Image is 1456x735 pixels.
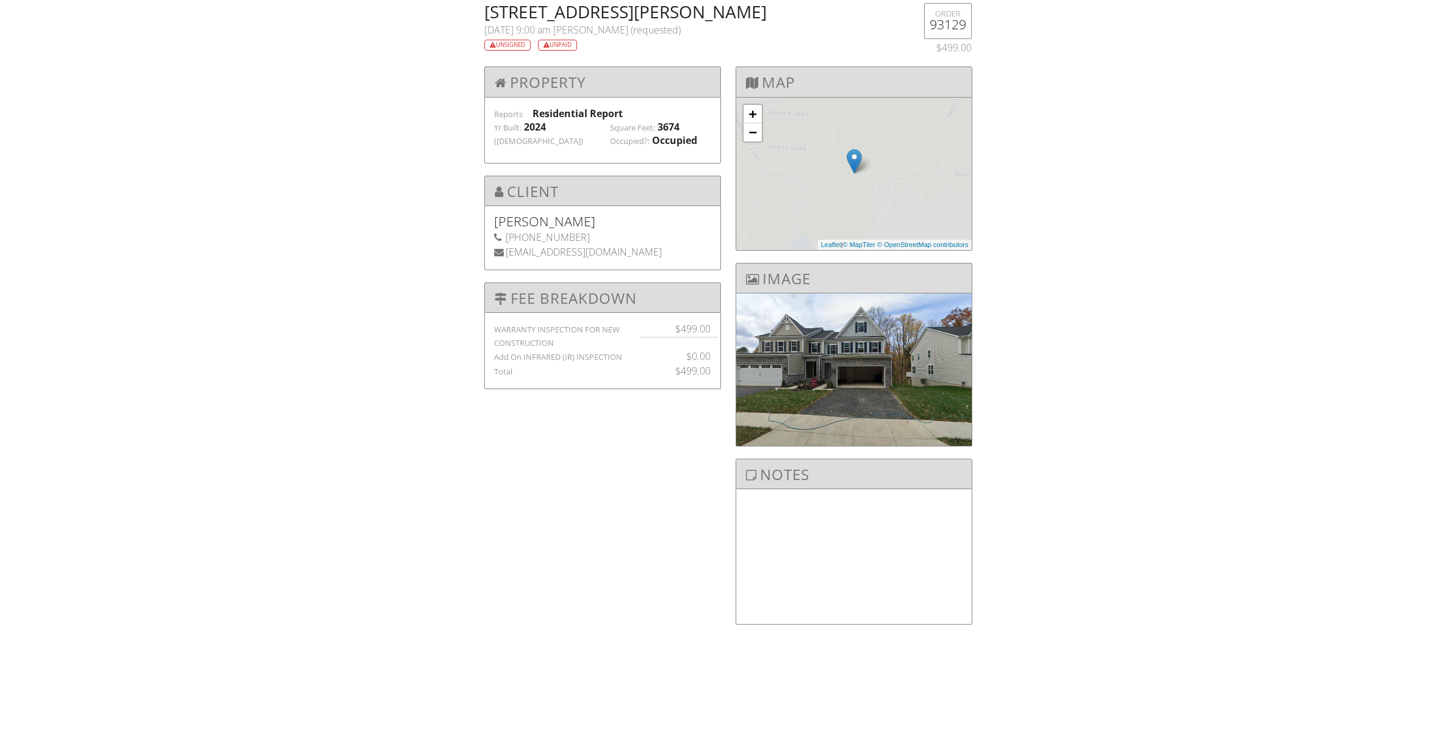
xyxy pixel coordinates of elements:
label: Add On INFRARED (IR) INSPECTION [494,351,622,362]
span: [DATE] 9:00 am [484,23,551,37]
div: Unsigned [484,40,531,51]
label: ([DEMOGRAPHIC_DATA]) [494,136,583,147]
h3: Property [485,67,720,97]
h5: 93129 [930,18,966,30]
label: Reports [494,109,523,120]
div: [EMAIL_ADDRESS][DOMAIN_NAME] [494,245,711,259]
div: $499.00 [648,364,711,378]
a: Zoom out [744,123,762,142]
h3: Notes [736,459,972,489]
span: [PERSON_NAME] (requested) [553,23,681,37]
h5: [PERSON_NAME] [494,215,711,228]
div: 3674 [658,120,680,134]
div: $499.00 [648,322,711,335]
div: Occupied [652,134,697,147]
div: Residential Report [533,107,711,120]
div: $499.00 [903,41,972,54]
h3: Client [485,176,720,206]
a: Zoom in [744,105,762,123]
div: $0.00 [648,350,711,363]
h3: Fee Breakdown [485,283,720,313]
h3: Map [736,67,972,97]
h2: [STREET_ADDRESS][PERSON_NAME] [484,3,889,20]
div: Unpaid [538,40,577,51]
div: 2024 [524,120,546,134]
a: Leaflet [821,241,841,248]
label: Square Feet: [610,123,655,134]
a: © OpenStreetMap contributors [877,241,968,248]
h3: Image [736,264,972,293]
a: © MapTiler [843,241,876,248]
label: Yr Built: [494,123,522,134]
label: Total [494,366,512,377]
label: WARRANTY INSPECTION FOR NEW CONSTRUCTION [494,324,620,348]
label: Occupied?: [610,136,650,147]
div: ORDER [930,9,966,18]
div: | [818,240,972,250]
div: [PHONE_NUMBER] [494,231,711,244]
